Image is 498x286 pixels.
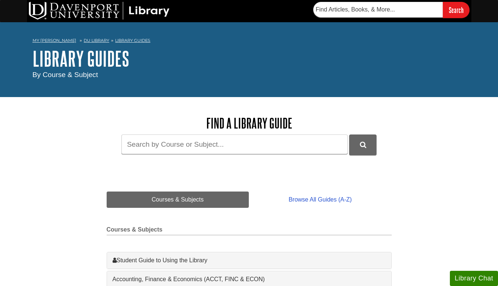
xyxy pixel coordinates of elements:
[33,47,466,70] h1: Library Guides
[29,2,170,20] img: DU Library
[113,256,386,265] a: Student Guide to Using the Library
[115,38,150,43] a: Library Guides
[84,38,109,43] a: DU Library
[113,275,386,284] a: Accounting, Finance & Economics (ACCT, FINC & ECON)
[33,37,76,44] a: My [PERSON_NAME]
[107,226,392,235] h2: Courses & Subjects
[450,271,498,286] button: Library Chat
[313,2,469,18] form: Searches DU Library's articles, books, and more
[107,116,392,131] h2: Find a Library Guide
[313,2,443,17] input: Find Articles, Books, & More...
[121,134,348,154] input: Search by Course or Subject...
[33,70,466,80] div: By Course & Subject
[249,192,391,208] a: Browse All Guides (A-Z)
[107,192,249,208] a: Courses & Subjects
[33,36,466,47] nav: breadcrumb
[443,2,469,18] input: Search
[360,142,366,148] i: Search Library Guides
